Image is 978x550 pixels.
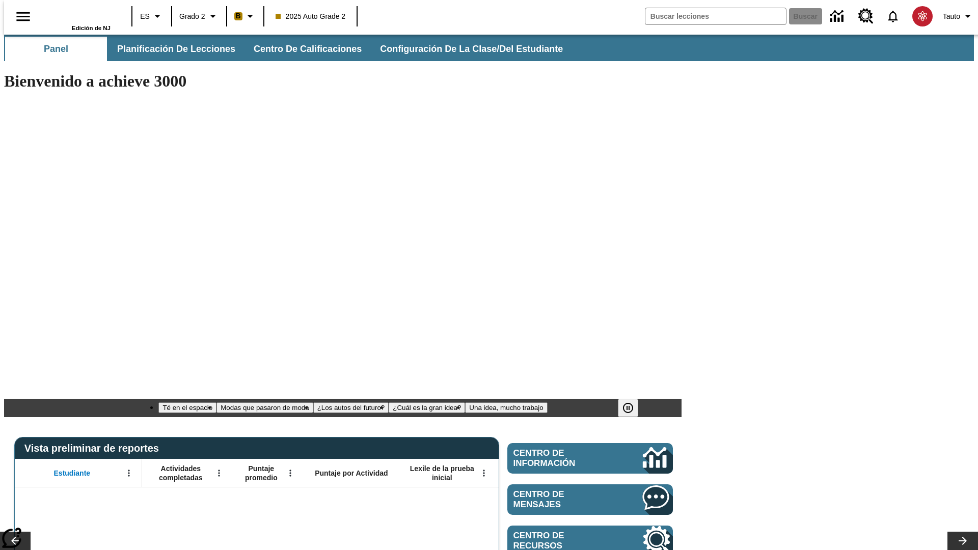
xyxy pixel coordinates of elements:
[912,6,933,26] img: avatar image
[158,402,216,413] button: Diapositiva 1 Té en el espacio
[44,43,68,55] span: Panel
[4,35,974,61] div: Subbarra de navegación
[117,43,235,55] span: Planificación de lecciones
[230,7,260,25] button: Boost El color de la clase es anaranjado claro. Cambiar el color de la clase.
[4,72,682,91] h1: Bienvenido a achieve 3000
[645,8,786,24] input: Buscar campo
[372,37,571,61] button: Configuración de la clase/del estudiante
[906,3,939,30] button: Escoja un nuevo avatar
[254,43,362,55] span: Centro de calificaciones
[947,532,978,550] button: Carrusel de lecciones, seguir
[4,37,572,61] div: Subbarra de navegación
[140,11,150,22] span: ES
[44,5,111,25] a: Portada
[44,4,111,31] div: Portada
[943,11,960,22] span: Tauto
[237,464,286,482] span: Puntaje promedio
[72,25,111,31] span: Edición de NJ
[389,402,465,413] button: Diapositiva 4 ¿Cuál es la gran idea?
[24,443,164,454] span: Vista preliminar de reportes
[216,402,313,413] button: Diapositiva 2 Modas que pasaron de moda
[135,7,168,25] button: Lenguaje: ES, Selecciona un idioma
[5,37,107,61] button: Panel
[852,3,880,30] a: Centro de recursos, Se abrirá en una pestaña nueva.
[54,469,91,478] span: Estudiante
[507,484,673,515] a: Centro de mensajes
[246,37,370,61] button: Centro de calificaciones
[109,37,243,61] button: Planificación de lecciones
[880,3,906,30] a: Notificaciones
[175,7,223,25] button: Grado: Grado 2, Elige un grado
[513,489,612,510] span: Centro de mensajes
[618,399,648,417] div: Pausar
[147,464,214,482] span: Actividades completadas
[121,465,137,481] button: Abrir menú
[476,465,492,481] button: Abrir menú
[513,448,609,469] span: Centro de información
[507,443,673,474] a: Centro de información
[380,43,563,55] span: Configuración de la clase/del estudiante
[211,465,227,481] button: Abrir menú
[824,3,852,31] a: Centro de información
[283,465,298,481] button: Abrir menú
[405,464,479,482] span: Lexile de la prueba inicial
[313,402,389,413] button: Diapositiva 3 ¿Los autos del futuro?
[618,399,638,417] button: Pausar
[179,11,205,22] span: Grado 2
[315,469,388,478] span: Puntaje por Actividad
[465,402,547,413] button: Diapositiva 5 Una idea, mucho trabajo
[276,11,346,22] span: 2025 Auto Grade 2
[8,2,38,32] button: Abrir el menú lateral
[236,10,241,22] span: B
[939,7,978,25] button: Perfil/Configuración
